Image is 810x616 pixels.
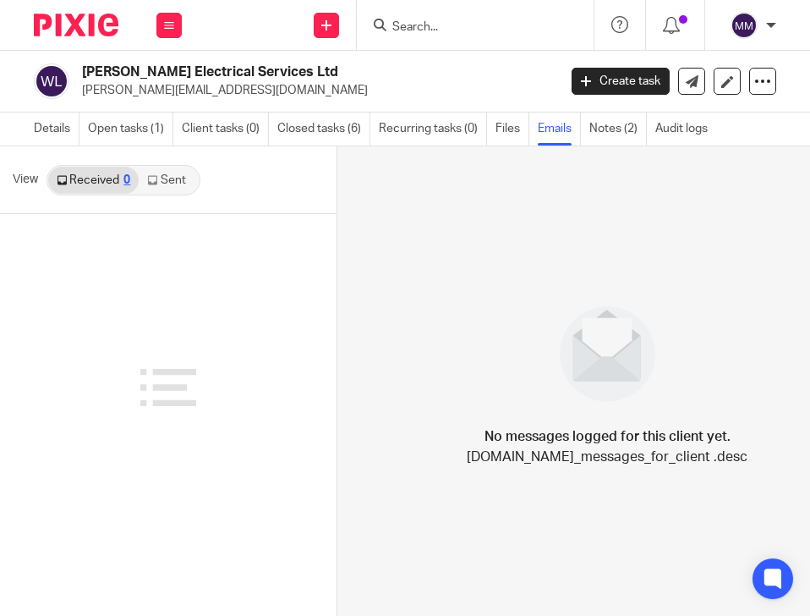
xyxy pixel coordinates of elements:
a: Emails [538,113,581,146]
a: Recurring tasks (0) [379,113,487,146]
a: Closed tasks (6) [277,113,370,146]
span: View [13,171,38,189]
a: Details [34,113,79,146]
img: Pixie [34,14,118,36]
a: Open tasks (1) [88,113,173,146]
a: Client tasks (0) [182,113,269,146]
p: [PERSON_NAME][EMAIL_ADDRESS][DOMAIN_NAME] [82,82,546,99]
div: 0 [123,174,130,186]
input: Search [391,20,543,36]
h2: [PERSON_NAME] Electrical Services Ltd [82,63,453,81]
p: [DOMAIN_NAME]_messages_for_client .desc [467,447,747,467]
a: Received0 [48,167,139,194]
img: svg%3E [34,63,69,99]
img: image [549,295,666,413]
a: Files [495,113,529,146]
a: Notes (2) [589,113,647,146]
a: Audit logs [655,113,716,146]
a: Sent [139,167,198,194]
a: Create task [572,68,670,95]
h4: No messages logged for this client yet. [484,426,731,447]
img: svg%3E [731,12,758,39]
